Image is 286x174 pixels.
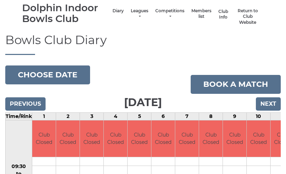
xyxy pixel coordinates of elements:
[131,8,148,20] a: Leagues
[247,120,270,157] td: Club Closed
[218,9,228,20] a: Club Info
[32,112,56,120] td: 1
[151,112,175,120] td: 6
[191,75,281,94] a: Book a match
[175,120,199,157] td: Club Closed
[128,112,151,120] td: 5
[199,112,223,120] td: 8
[80,120,103,157] td: Club Closed
[5,97,46,111] input: Previous
[56,112,80,120] td: 2
[151,120,175,157] td: Club Closed
[5,65,90,84] button: Choose date
[104,120,127,157] td: Club Closed
[256,97,281,111] input: Next
[6,112,32,120] td: Time/Rink
[247,112,271,120] td: 10
[235,8,260,26] a: Return to Club Website
[5,34,281,55] h1: Bowls Club Diary
[22,2,109,24] div: Dolphin Indoor Bowls Club
[32,120,56,157] td: Club Closed
[155,8,184,20] a: Competitions
[191,8,211,20] a: Members list
[104,112,128,120] td: 4
[80,112,104,120] td: 3
[128,120,151,157] td: Club Closed
[113,8,124,14] a: Diary
[175,112,199,120] td: 7
[223,120,246,157] td: Club Closed
[199,120,223,157] td: Club Closed
[56,120,80,157] td: Club Closed
[223,112,247,120] td: 9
